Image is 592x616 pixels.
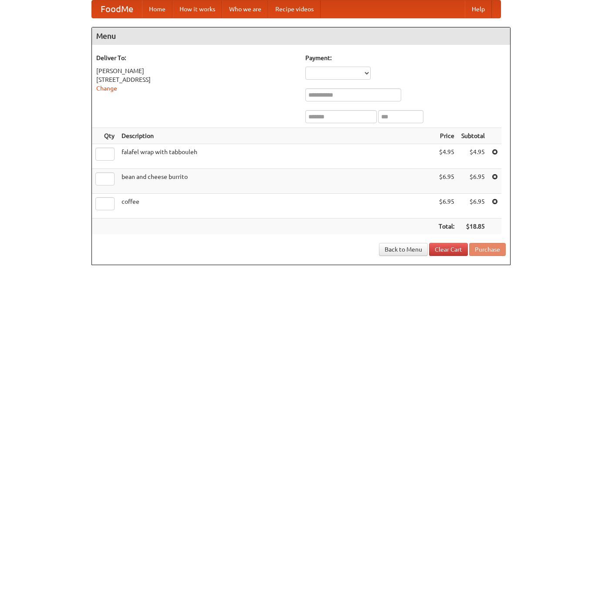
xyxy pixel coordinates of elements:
[118,128,435,144] th: Description
[458,169,488,194] td: $6.95
[173,0,222,18] a: How it works
[118,169,435,194] td: bean and cheese burrito
[458,194,488,219] td: $6.95
[465,0,492,18] a: Help
[118,144,435,169] td: falafel wrap with tabbouleh
[268,0,321,18] a: Recipe videos
[96,67,297,75] div: [PERSON_NAME]
[435,144,458,169] td: $4.95
[435,194,458,219] td: $6.95
[305,54,506,62] h5: Payment:
[92,0,142,18] a: FoodMe
[379,243,428,256] a: Back to Menu
[435,219,458,235] th: Total:
[142,0,173,18] a: Home
[96,85,117,92] a: Change
[118,194,435,219] td: coffee
[92,128,118,144] th: Qty
[458,128,488,144] th: Subtotal
[435,128,458,144] th: Price
[429,243,468,256] a: Clear Cart
[96,75,297,84] div: [STREET_ADDRESS]
[435,169,458,194] td: $6.95
[92,27,510,45] h4: Menu
[96,54,297,62] h5: Deliver To:
[458,219,488,235] th: $18.85
[458,144,488,169] td: $4.95
[469,243,506,256] button: Purchase
[222,0,268,18] a: Who we are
